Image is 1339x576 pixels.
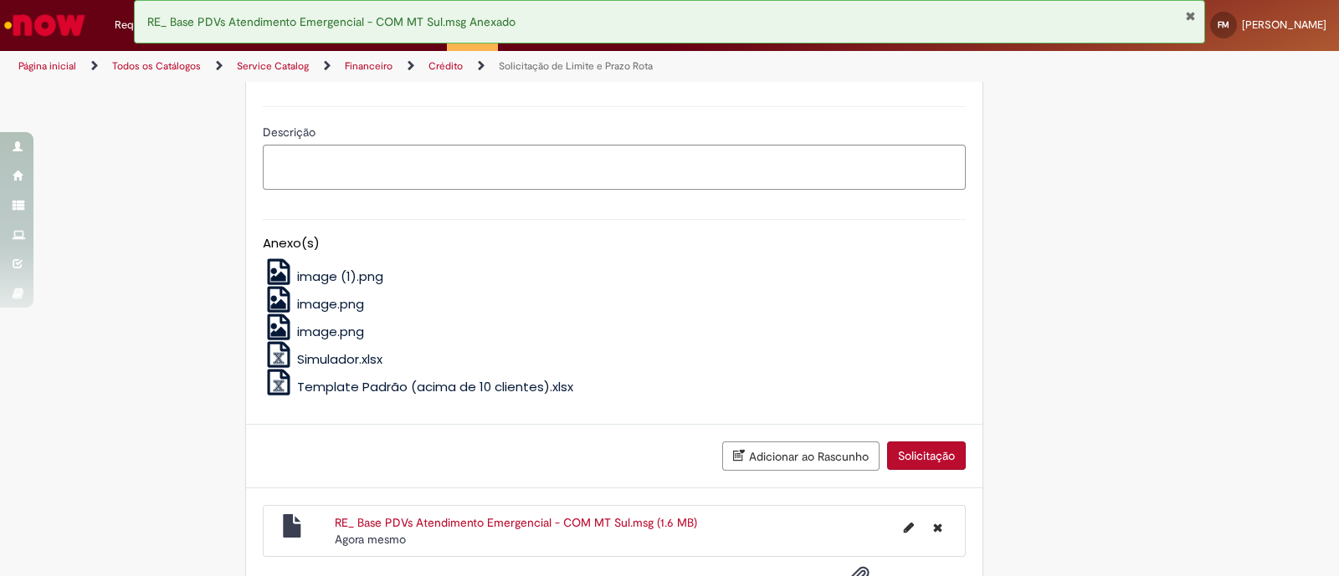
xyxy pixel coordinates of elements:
time: 01/10/2025 14:29:06 [335,532,406,547]
a: image (1).png [263,268,384,285]
h5: Anexo(s) [263,237,966,251]
span: Template Padrão (acima de 10 clientes).xlsx [297,378,573,395]
span: image.png [297,295,364,313]
a: Template Padrão (acima de 10 clientes).xlsx [263,378,574,395]
button: Excluir RE_ Base PDVs Atendimento Emergencial - COM MT Sul.msg [923,514,952,541]
button: Fechar Notificação [1185,9,1196,23]
a: Simulador.xlsx [263,350,383,368]
span: [PERSON_NAME] [1242,18,1326,32]
span: Simulador.xlsx [297,350,382,368]
button: Adicionar ao Rascunho [722,441,880,471]
img: ServiceNow [2,8,88,42]
a: Solicitação de Limite e Prazo Rota [499,59,653,73]
textarea: Descrição [263,145,966,190]
a: RE_ Base PDVs Atendimento Emergencial - COM MT Sul.msg (1.6 MB) [335,515,697,530]
span: Agora mesmo [335,532,406,547]
ul: Trilhas de página [13,51,880,82]
span: image (1).png [297,268,383,285]
a: image.png [263,323,365,340]
a: Service Catalog [237,59,309,73]
a: Página inicial [18,59,76,73]
a: image.png [263,295,365,313]
a: Todos os Catálogos [112,59,201,73]
span: FM [1218,19,1229,30]
button: Editar nome de arquivo RE_ Base PDVs Atendimento Emergencial - COM MT Sul.msg [894,514,924,541]
a: Crédito [428,59,463,73]
a: Financeiro [345,59,392,73]
span: Descrição [263,125,319,140]
span: Requisições [115,17,173,33]
span: RE_ Base PDVs Atendimento Emergencial - COM MT Sul.msg Anexado [147,14,516,29]
button: Solicitação [887,441,966,470]
span: image.png [297,323,364,340]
